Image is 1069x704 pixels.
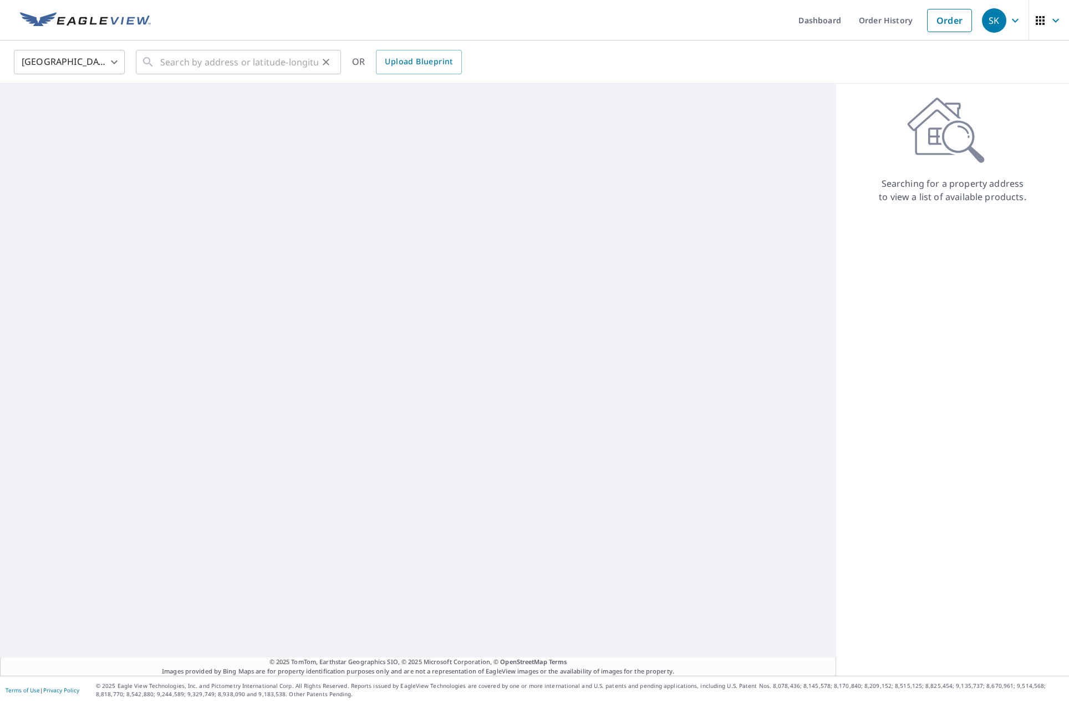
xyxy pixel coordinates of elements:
div: SK [982,8,1006,33]
p: Searching for a property address to view a list of available products. [878,177,1027,203]
a: Terms [549,657,567,666]
p: © 2025 Eagle View Technologies, Inc. and Pictometry International Corp. All Rights Reserved. Repo... [96,682,1063,698]
div: [GEOGRAPHIC_DATA] [14,47,125,78]
span: Upload Blueprint [385,55,452,69]
p: | [6,687,79,693]
span: © 2025 TomTom, Earthstar Geographics SIO, © 2025 Microsoft Corporation, © [269,657,567,667]
input: Search by address or latitude-longitude [160,47,318,78]
a: Upload Blueprint [376,50,461,74]
a: Terms of Use [6,686,40,694]
a: OpenStreetMap [500,657,547,666]
a: Privacy Policy [43,686,79,694]
img: EV Logo [20,12,151,29]
button: Clear [318,54,334,70]
div: OR [352,50,462,74]
a: Order [927,9,972,32]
